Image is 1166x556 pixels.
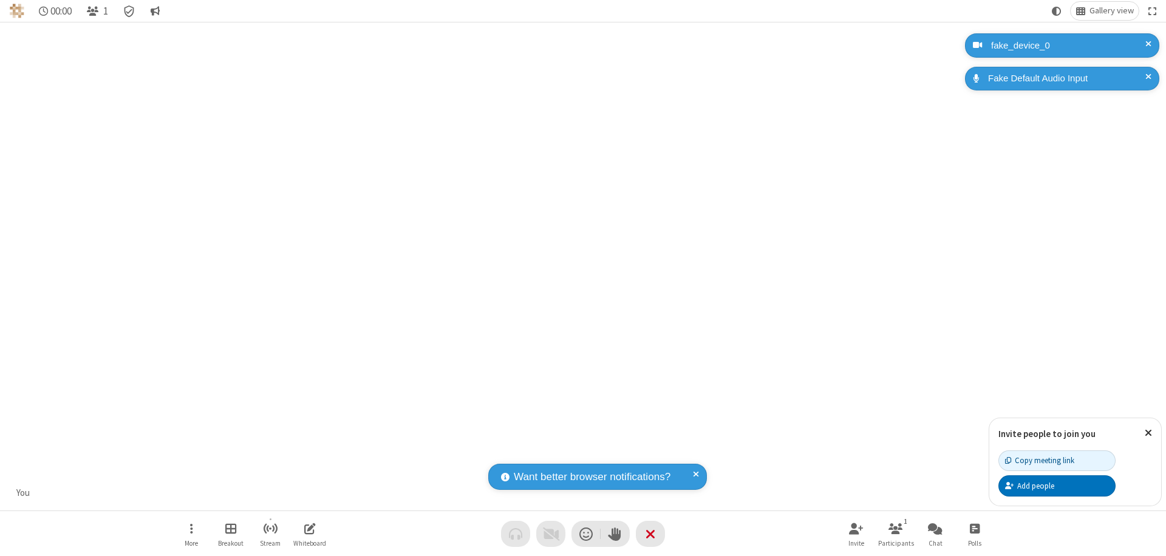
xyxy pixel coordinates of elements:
[1005,455,1074,466] div: Copy meeting link
[998,428,1096,439] label: Invite people to join you
[218,540,244,547] span: Breakout
[81,2,113,20] button: Open participant list
[293,540,326,547] span: Whiteboard
[213,517,249,551] button: Manage Breakout Rooms
[50,5,72,17] span: 00:00
[984,72,1150,86] div: Fake Default Audio Input
[878,517,914,551] button: Open participant list
[987,39,1150,53] div: fake_device_0
[838,517,874,551] button: Invite participants (⌘+Shift+I)
[118,2,141,20] div: Meeting details Encryption enabled
[514,469,670,485] span: Want better browser notifications?
[145,2,165,20] button: Conversation
[185,540,198,547] span: More
[536,521,565,547] button: Video
[901,516,911,527] div: 1
[12,486,35,500] div: You
[1071,2,1139,20] button: Change layout
[1144,2,1162,20] button: Fullscreen
[929,540,943,547] span: Chat
[848,540,864,547] span: Invite
[998,450,1116,471] button: Copy meeting link
[601,521,630,547] button: Raise hand
[10,4,24,18] img: QA Selenium DO NOT DELETE OR CHANGE
[260,540,281,547] span: Stream
[1047,2,1066,20] button: Using system theme
[252,517,288,551] button: Start streaming
[1136,418,1161,448] button: Close popover
[998,475,1116,496] button: Add people
[956,517,993,551] button: Open poll
[291,517,328,551] button: Open shared whiteboard
[103,5,108,17] span: 1
[1089,6,1134,16] span: Gallery view
[173,517,210,551] button: Open menu
[636,521,665,547] button: End or leave meeting
[501,521,530,547] button: Audio problem - check your Internet connection or call by phone
[878,540,914,547] span: Participants
[34,2,77,20] div: Timer
[571,521,601,547] button: Send a reaction
[917,517,953,551] button: Open chat
[968,540,981,547] span: Polls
